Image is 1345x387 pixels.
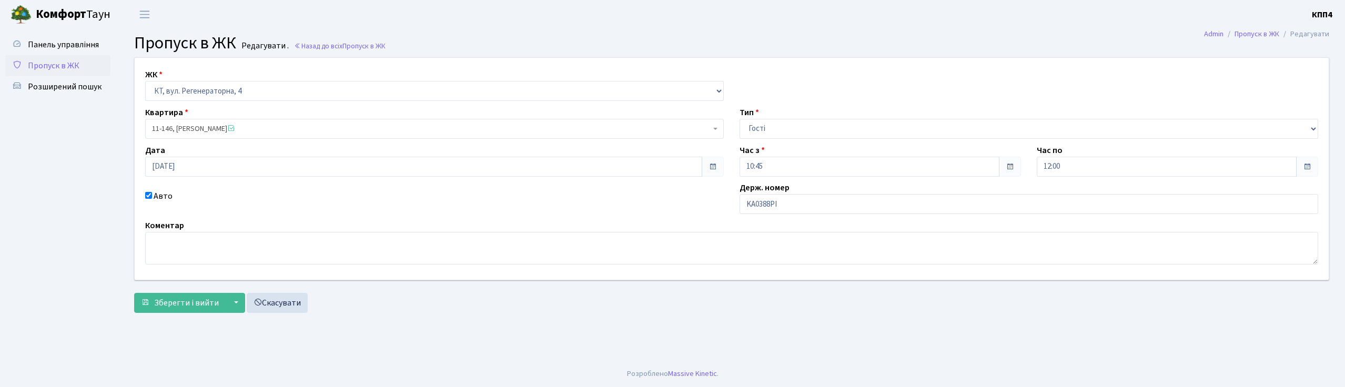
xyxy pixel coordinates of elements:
[1279,28,1329,40] li: Редагувати
[28,60,79,72] span: Пропуск в ЖК
[247,293,308,313] a: Скасувати
[154,297,219,309] span: Зберегти і вийти
[145,219,184,232] label: Коментар
[627,368,719,380] div: Розроблено .
[740,194,1318,214] input: АА1234АА
[740,181,790,194] label: Держ. номер
[1312,8,1332,21] a: КПП4
[342,41,386,51] span: Пропуск в ЖК
[294,41,386,51] a: Назад до всіхПропуск в ЖК
[1204,28,1223,39] a: Admin
[740,106,759,119] label: Тип
[5,76,110,97] a: Розширений пошук
[145,144,165,157] label: Дата
[11,4,32,25] img: logo.png
[1312,9,1332,21] b: КПП4
[36,6,86,23] b: Комфорт
[1188,23,1345,45] nav: breadcrumb
[28,81,102,93] span: Розширений пошук
[740,144,765,157] label: Час з
[145,119,724,139] span: 11-146, Фіщенко Володимир Анатолійович <span class='la la-check-square text-success'></span>
[36,6,110,24] span: Таун
[5,34,110,55] a: Панель управління
[134,31,236,55] span: Пропуск в ЖК
[668,368,717,379] a: Massive Kinetic
[145,68,163,81] label: ЖК
[1037,144,1063,157] label: Час по
[145,106,188,119] label: Квартира
[239,41,289,51] small: Редагувати .
[28,39,99,50] span: Панель управління
[132,6,158,23] button: Переключити навігацію
[134,293,226,313] button: Зберегти і вийти
[1235,28,1279,39] a: Пропуск в ЖК
[5,55,110,76] a: Пропуск в ЖК
[152,124,711,134] span: 11-146, Фіщенко Володимир Анатолійович <span class='la la-check-square text-success'></span>
[154,190,173,202] label: Авто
